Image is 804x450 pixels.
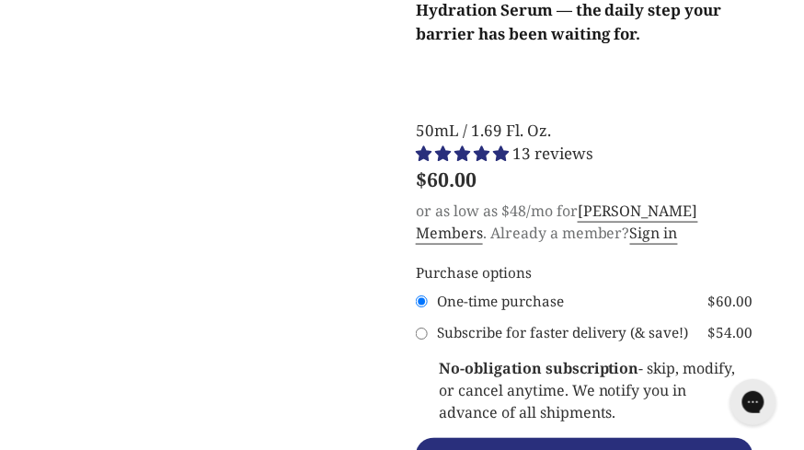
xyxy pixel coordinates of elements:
[437,291,564,312] span: One-time purchase
[416,200,753,244] div: or as low as $48/mo for . Already a member?
[416,165,477,194] div: $60.00
[630,223,678,245] a: Sign in
[721,373,786,432] iframe: Gorgias live chat messenger
[416,201,698,245] a: [PERSON_NAME] Members
[512,143,593,164] span: 13 reviews
[416,143,512,164] span: 5.00 stars
[708,291,753,312] span: $60.00
[439,359,639,379] strong: No-obligation subscription
[416,288,428,316] input: One-time purchase
[416,320,428,348] input: Subscribe for faster delivery (& save!)
[416,119,753,143] p: 50mL / 1.69 Fl. Oz.
[439,358,749,424] p: - skip, modify, or cancel anytime. We notify you in advance of all shipments.
[416,262,532,283] legend: Purchase options
[708,323,753,344] span: $54.00
[437,323,689,344] span: Subscribe for faster delivery (& save!)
